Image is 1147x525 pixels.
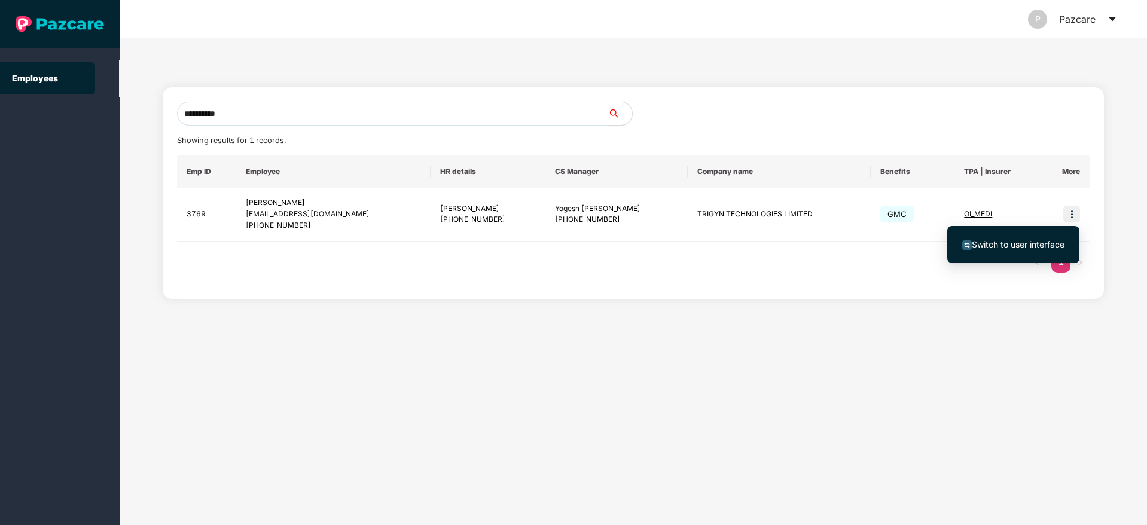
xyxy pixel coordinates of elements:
button: search [608,102,633,126]
span: OI_MEDI [964,209,992,218]
a: Employees [12,73,58,83]
span: caret-down [1108,14,1117,24]
td: TRIGYN TECHNOLOGIES LIMITED [688,188,871,242]
span: right [1076,259,1084,266]
th: CS Manager [545,155,688,188]
span: Switch to user interface [972,239,1064,249]
th: Company name [688,155,871,188]
li: Next Page [1070,254,1090,273]
div: [PERSON_NAME] [246,197,421,209]
th: Benefits [871,155,954,188]
div: [PHONE_NUMBER] [246,220,421,231]
th: HR details [431,155,545,188]
img: svg+xml;base64,PHN2ZyB4bWxucz0iaHR0cDovL3d3dy53My5vcmcvMjAwMC9zdmciIHdpZHRoPSIxNiIgaGVpZ2h0PSIxNi... [962,240,972,250]
td: 3769 [177,188,236,242]
div: [PHONE_NUMBER] [555,214,678,225]
button: right [1070,254,1090,273]
th: TPA | Insurer [954,155,1044,188]
div: [PHONE_NUMBER] [440,214,536,225]
div: [EMAIL_ADDRESS][DOMAIN_NAME] [246,209,421,220]
span: GMC [880,206,914,222]
div: [PERSON_NAME] [440,203,536,215]
span: Showing results for 1 records. [177,136,286,145]
th: More [1044,155,1090,188]
th: Emp ID [177,155,236,188]
th: Employee [236,155,431,188]
span: P [1035,10,1041,29]
span: search [608,109,632,118]
img: icon [1063,206,1080,222]
div: Yogesh [PERSON_NAME] [555,203,678,215]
